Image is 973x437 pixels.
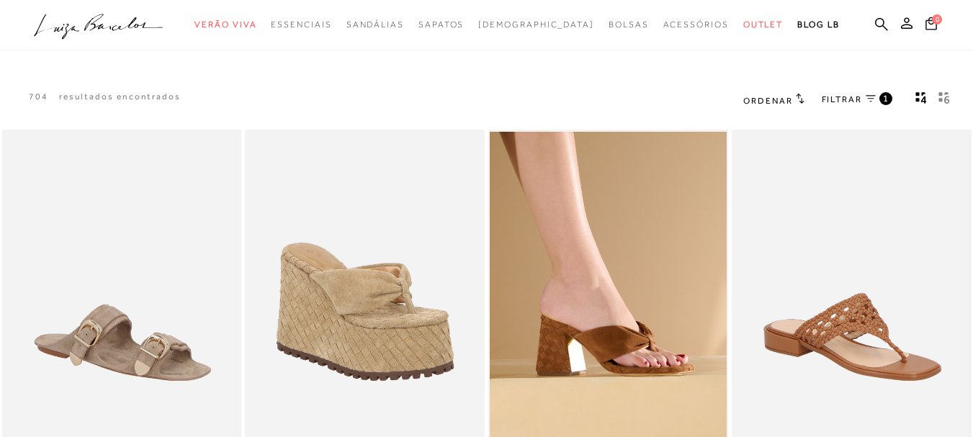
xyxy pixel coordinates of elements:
a: noSubCategoriesText [194,12,256,38]
a: noSubCategoriesText [346,12,404,38]
button: 0 [921,16,941,35]
span: BLOG LB [797,19,839,30]
span: Sandálias [346,19,404,30]
a: noSubCategoriesText [663,12,729,38]
span: [DEMOGRAPHIC_DATA] [478,19,594,30]
span: Essenciais [271,19,331,30]
span: Verão Viva [194,19,256,30]
span: 0 [932,14,942,24]
span: Ordenar [743,96,792,106]
button: gridText6Desc [934,91,954,109]
span: Outlet [743,19,784,30]
span: 1 [883,92,889,104]
button: Mostrar 4 produtos por linha [911,91,931,109]
span: Acessórios [663,19,729,30]
p: resultados encontrados [59,91,181,103]
a: BLOG LB [797,12,839,38]
span: Sapatos [418,19,464,30]
a: noSubCategoriesText [743,12,784,38]
span: FILTRAR [822,94,862,106]
a: noSubCategoriesText [418,12,464,38]
span: Bolsas [609,19,649,30]
p: 704 [29,91,48,103]
a: noSubCategoriesText [609,12,649,38]
a: noSubCategoriesText [271,12,331,38]
a: noSubCategoriesText [478,12,594,38]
